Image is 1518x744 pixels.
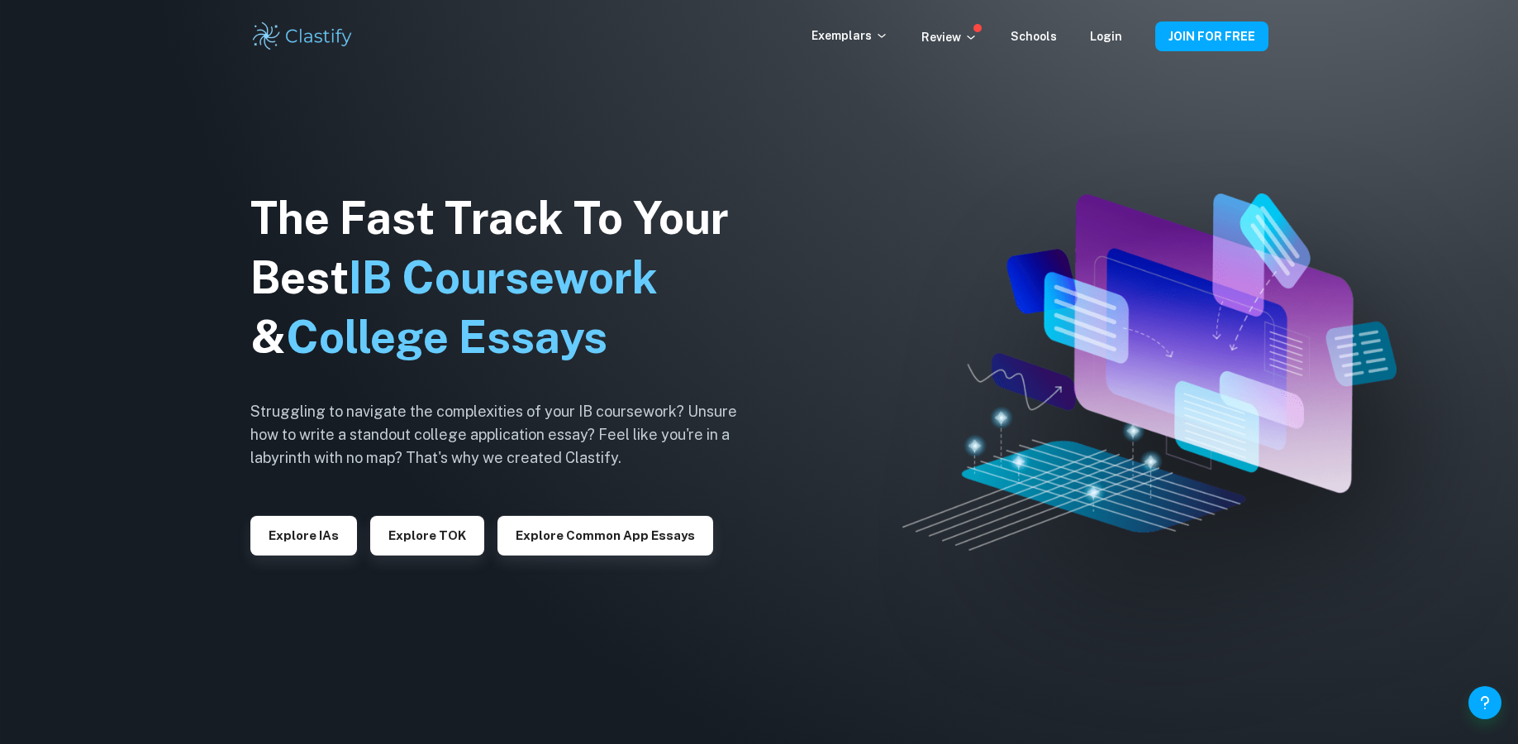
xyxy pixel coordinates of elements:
[1155,21,1268,51] button: JOIN FOR FREE
[250,516,357,556] button: Explore IAs
[811,26,888,45] p: Exemplars
[1011,30,1057,43] a: Schools
[250,188,763,367] h1: The Fast Track To Your Best &
[286,311,607,363] span: College Essays
[921,28,978,46] p: Review
[1468,686,1501,719] button: Help and Feedback
[250,527,357,542] a: Explore IAs
[250,20,355,53] img: Clastify logo
[1090,30,1122,43] a: Login
[349,251,658,303] span: IB Coursework
[370,516,484,556] button: Explore TOK
[250,400,763,470] h6: Struggling to navigate the complexities of your IB coursework? Unsure how to write a standout col...
[497,516,713,556] button: Explore Common App essays
[497,527,713,542] a: Explore Common App essays
[902,193,1397,551] img: Clastify hero
[370,527,484,542] a: Explore TOK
